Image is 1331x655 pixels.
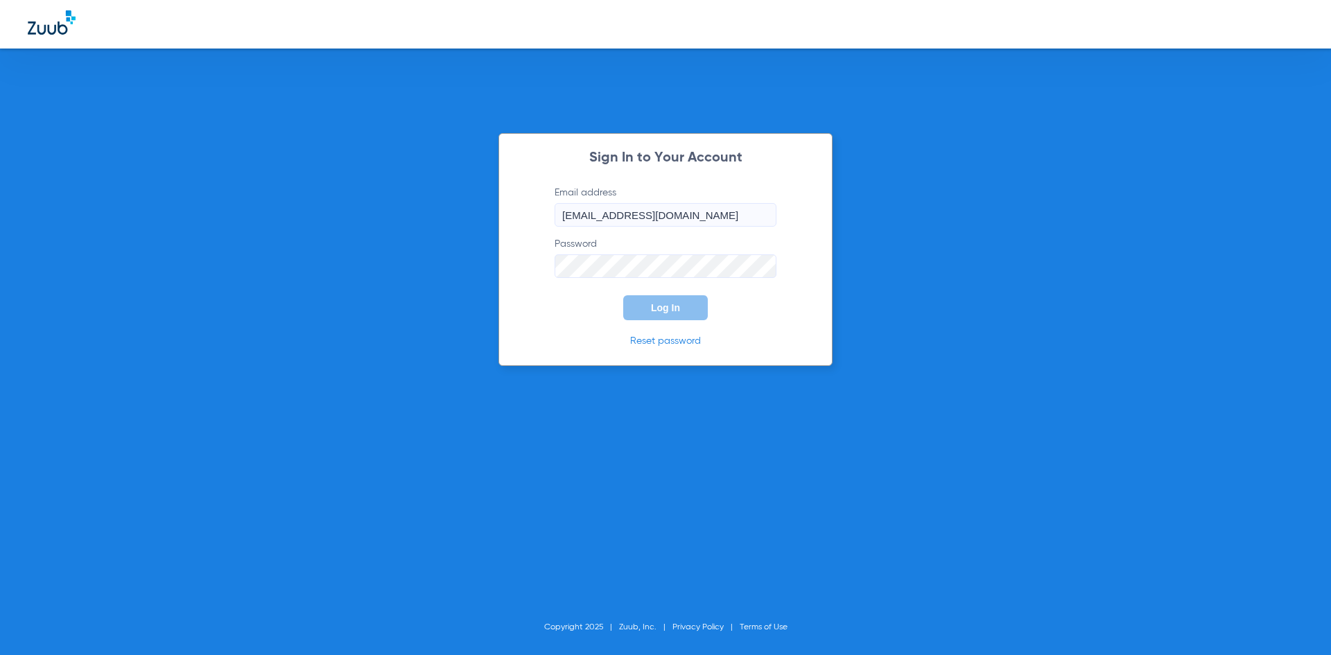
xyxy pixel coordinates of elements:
[555,186,776,227] label: Email address
[28,10,76,35] img: Zuub Logo
[630,336,701,346] a: Reset password
[740,623,788,631] a: Terms of Use
[544,620,619,634] li: Copyright 2025
[651,302,680,313] span: Log In
[672,623,724,631] a: Privacy Policy
[623,295,708,320] button: Log In
[555,254,776,278] input: Password
[555,237,776,278] label: Password
[555,203,776,227] input: Email address
[619,620,672,634] li: Zuub, Inc.
[534,151,797,165] h2: Sign In to Your Account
